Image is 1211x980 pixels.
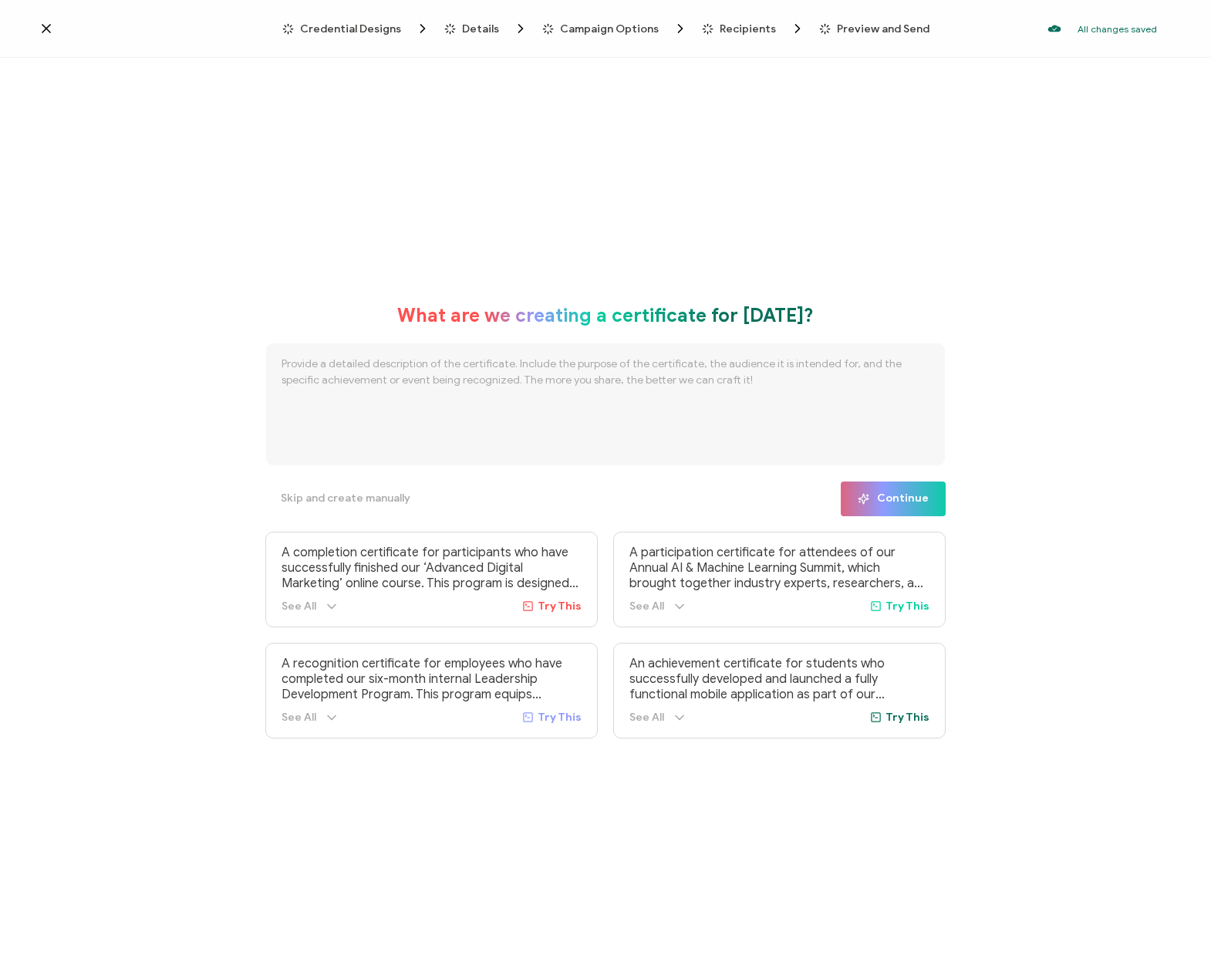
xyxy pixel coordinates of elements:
[1078,23,1157,35] p: All changes saved
[885,711,929,724] span: Try This
[282,656,582,702] p: A recognition certificate for employees who have completed our six-month internal Leadership Deve...
[282,545,582,591] p: A completion certificate for participants who have successfully finished our ‘Advanced Digital Ma...
[282,21,430,36] span: Credential Designs
[720,23,776,35] span: Recipients
[702,21,805,36] span: Recipients
[560,23,659,35] span: Campaign Options
[538,711,582,724] span: Try This
[300,23,401,35] span: Credential Designs
[629,656,929,702] p: An achievement certificate for students who successfully developed and launched a fully functiona...
[538,600,582,613] span: Try This
[282,21,929,36] div: Breadcrumb
[1134,906,1211,980] iframe: Chat Widget
[858,493,929,505] span: Continue
[885,600,929,613] span: Try This
[629,600,664,613] span: See All
[282,711,316,724] span: See All
[629,711,664,724] span: See All
[841,482,946,516] button: Continue
[397,304,814,327] h1: What are we creating a certificate for [DATE]?
[444,21,528,36] span: Details
[462,23,499,35] span: Details
[837,23,929,35] span: Preview and Send
[282,600,316,613] span: See All
[629,545,929,591] p: A participation certificate for attendees of our Annual AI & Machine Learning Summit, which broug...
[819,23,929,35] span: Preview and Send
[542,21,688,36] span: Campaign Options
[281,493,410,504] span: Skip and create manually
[265,482,426,516] button: Skip and create manually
